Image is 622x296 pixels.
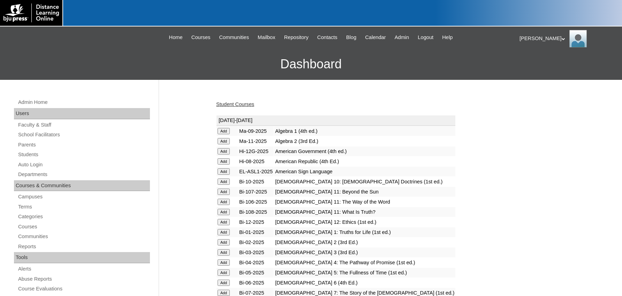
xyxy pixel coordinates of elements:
a: Logout [414,33,437,41]
input: Add [218,270,230,276]
div: Tools [14,252,150,263]
a: Help [439,33,456,41]
a: Course Evaluations [17,284,150,293]
span: Blog [346,33,356,41]
a: Admin Home [17,98,150,107]
img: Betty-Lou Ferris [569,30,587,47]
a: Courses [17,222,150,231]
input: Add [218,249,230,256]
td: [DEMOGRAPHIC_DATA] 11: The Way of the Word [274,197,455,207]
span: Admin [395,33,409,41]
td: Algebra 1 (4th ed.) [274,126,455,136]
div: [PERSON_NAME] [519,30,615,47]
td: [DEMOGRAPHIC_DATA] 4: The Pathway of Promise (1st ed.) [274,258,455,267]
a: Home [166,33,186,41]
a: Admin [391,33,413,41]
h3: Dashboard [3,48,619,80]
td: Bi-03-2025 [238,248,274,257]
a: Abuse Reports [17,275,150,283]
span: Home [169,33,183,41]
input: Add [218,189,230,195]
a: Alerts [17,265,150,273]
input: Add [218,128,230,134]
div: Users [14,108,150,119]
a: Auto Login [17,160,150,169]
input: Add [218,199,230,205]
a: Parents [17,141,150,149]
td: [DEMOGRAPHIC_DATA] 10: [DEMOGRAPHIC_DATA] Doctrines (1st ed.) [274,177,455,187]
input: Add [218,219,230,225]
a: Reports [17,242,150,251]
input: Add [218,138,230,144]
input: Add [218,239,230,245]
td: Bi-12-2025 [238,217,274,227]
span: Logout [418,33,433,41]
td: Ma-09-2025 [238,126,274,136]
span: Help [442,33,453,41]
td: [DEMOGRAPHIC_DATA] 11: Beyond the Sun [274,187,455,197]
span: Communities [219,33,249,41]
a: Communities [17,232,150,241]
input: Add [218,168,230,175]
td: [DEMOGRAPHIC_DATA] 1: Truths for Life (1st ed.) [274,227,455,237]
a: Contacts [314,33,341,41]
td: Bi-10-2025 [238,177,274,187]
a: Students [17,150,150,159]
td: Hi-12G-2025 [238,146,274,156]
td: Ma-11-2025 [238,136,274,146]
td: Bi-01-2025 [238,227,274,237]
td: Bi-02-2025 [238,237,274,247]
td: Bi-05-2025 [238,268,274,278]
a: Campuses [17,192,150,201]
td: [DEMOGRAPHIC_DATA] 6 (4th Ed.) [274,278,455,288]
td: [DEMOGRAPHIC_DATA] 2 (3rd Ed.) [274,237,455,247]
span: Repository [284,33,309,41]
td: [DEMOGRAPHIC_DATA] 3 (3rd Ed.) [274,248,455,257]
td: Bi-106-2025 [238,197,274,207]
td: American Republic (4th Ed.) [274,157,455,166]
input: Add [218,280,230,286]
input: Add [218,158,230,165]
a: Blog [343,33,360,41]
input: Add [218,179,230,185]
td: EL-ASL1-2025 [238,167,274,176]
input: Add [218,290,230,296]
a: Categories [17,212,150,221]
input: Add [218,148,230,154]
td: Algebra 2 (3rd Ed.) [274,136,455,146]
img: logo-white.png [3,3,59,22]
input: Add [218,209,230,215]
td: Hi-08-2025 [238,157,274,166]
a: Faculty & Staff [17,121,150,129]
td: [DEMOGRAPHIC_DATA] 5: The Fullness of Time (1st ed.) [274,268,455,278]
td: Bi-04-2025 [238,258,274,267]
a: Calendar [362,33,389,41]
td: Bi-107-2025 [238,187,274,197]
a: Departments [17,170,150,179]
a: Mailbox [254,33,279,41]
a: Courses [188,33,214,41]
a: Terms [17,203,150,211]
a: Repository [281,33,312,41]
span: Courses [191,33,211,41]
td: [DEMOGRAPHIC_DATA] 12: Ethics (1st ed.) [274,217,455,227]
td: American Government (4th ed.) [274,146,455,156]
td: [DEMOGRAPHIC_DATA] 11: What Is Truth? [274,207,455,217]
span: Contacts [317,33,337,41]
td: [DATE]-[DATE] [217,115,455,126]
div: Courses & Communities [14,180,150,191]
span: Mailbox [258,33,275,41]
td: Bi-06-2025 [238,278,274,288]
td: American Sign Language [274,167,455,176]
a: School Facilitators [17,130,150,139]
td: Bi-108-2025 [238,207,274,217]
span: Calendar [365,33,386,41]
input: Add [218,259,230,266]
input: Add [218,229,230,235]
a: Student Courses [216,101,254,107]
a: Communities [215,33,252,41]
